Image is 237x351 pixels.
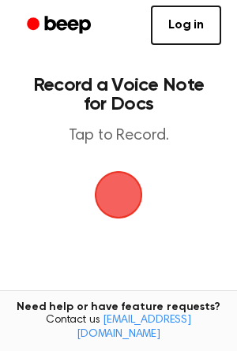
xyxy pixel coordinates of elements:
[151,6,221,45] a: Log in
[95,171,142,218] img: Beep Logo
[28,76,209,114] h1: Record a Voice Note for Docs
[9,314,228,342] span: Contact us
[77,315,191,340] a: [EMAIL_ADDRESS][DOMAIN_NAME]
[16,10,105,41] a: Beep
[28,126,209,146] p: Tap to Record.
